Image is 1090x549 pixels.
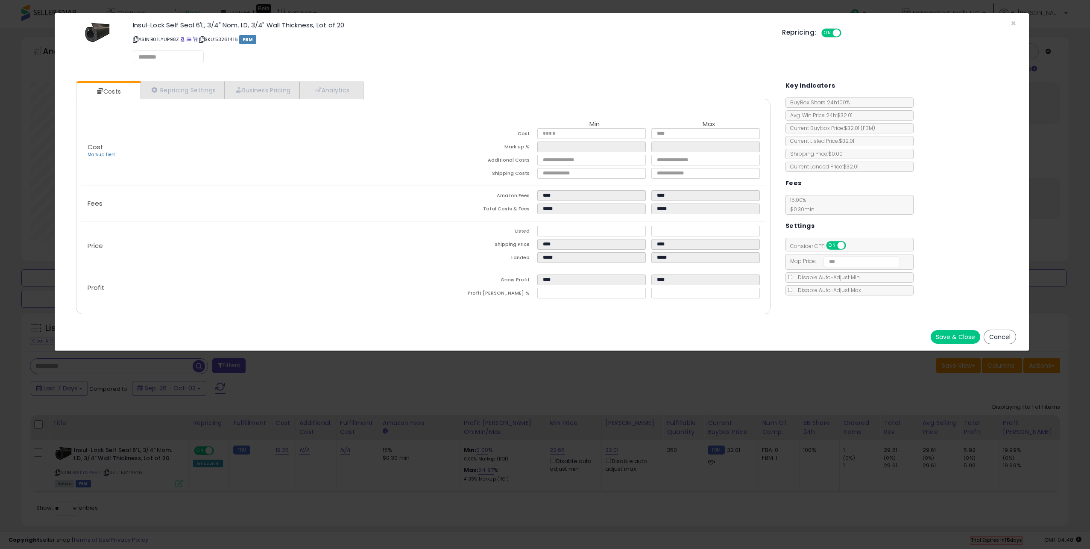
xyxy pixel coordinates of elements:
p: Profit [81,284,423,291]
td: Shipping Price [423,239,537,252]
span: 15.00 % [786,196,815,213]
a: BuyBox page [180,36,185,43]
span: OFF [844,242,858,249]
p: Fees [81,200,423,207]
td: Gross Profit [423,274,537,288]
span: Map Price: [786,257,900,265]
td: Additional Costs [423,155,537,168]
a: Business Pricing [225,81,299,99]
th: Max [651,121,765,128]
span: Avg. Win Price 24h: $32.01 [786,112,853,119]
td: Mark up % [423,142,537,155]
span: Disable Auto-Adjust Min [794,274,860,281]
td: Profit [PERSON_NAME] % [423,288,537,301]
span: Disable Auto-Adjust Max [794,286,861,294]
span: Shipping Price: $0.00 [786,150,843,157]
p: ASIN: B01LYUP98Z | SKU: 53261416 [133,32,769,46]
span: $0.30 min [786,206,815,213]
button: Save & Close [931,330,980,344]
h5: Fees [785,178,802,189]
h3: Insul-Lock Self Seal 6'L, 3/4" Nom. I.D, 3/4" Wall Thickness, Lot of 20 [133,22,769,28]
td: Shipping Costs [423,168,537,181]
button: Cancel [984,330,1016,344]
p: Cost [81,144,423,158]
p: Price [81,242,423,249]
td: Listed [423,226,537,239]
h5: Key Indicators [785,80,835,91]
h5: Repricing: [782,29,816,36]
h5: Settings [785,221,815,231]
span: FBM [239,35,256,44]
span: BuyBox Share 24h: 100% [786,99,850,106]
span: Consider CPT: [786,242,857,250]
th: Min [537,121,651,128]
td: Landed [423,252,537,266]
span: ON [827,242,838,249]
a: Analytics [299,81,363,99]
span: Current Landed Price: $32.01 [786,163,859,170]
a: Your listing only [193,36,197,43]
span: Current Buybox Price: [786,124,875,132]
td: Total Costs & Fees [423,204,537,217]
a: Repricing Settings [141,81,225,99]
span: ( FBM ) [861,124,875,132]
a: Markup Tiers [88,151,116,158]
span: OFF [840,30,854,37]
a: Costs [76,83,140,100]
span: ON [823,30,833,37]
span: $32.01 [844,124,875,132]
span: Current Listed Price: $32.01 [786,137,854,145]
span: × [1011,17,1016,30]
td: Amazon Fees [423,190,537,204]
a: All offer listings [187,36,191,43]
td: Cost [423,128,537,142]
img: 41BjqHNkO-L._SL60_.jpg [84,22,110,43]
